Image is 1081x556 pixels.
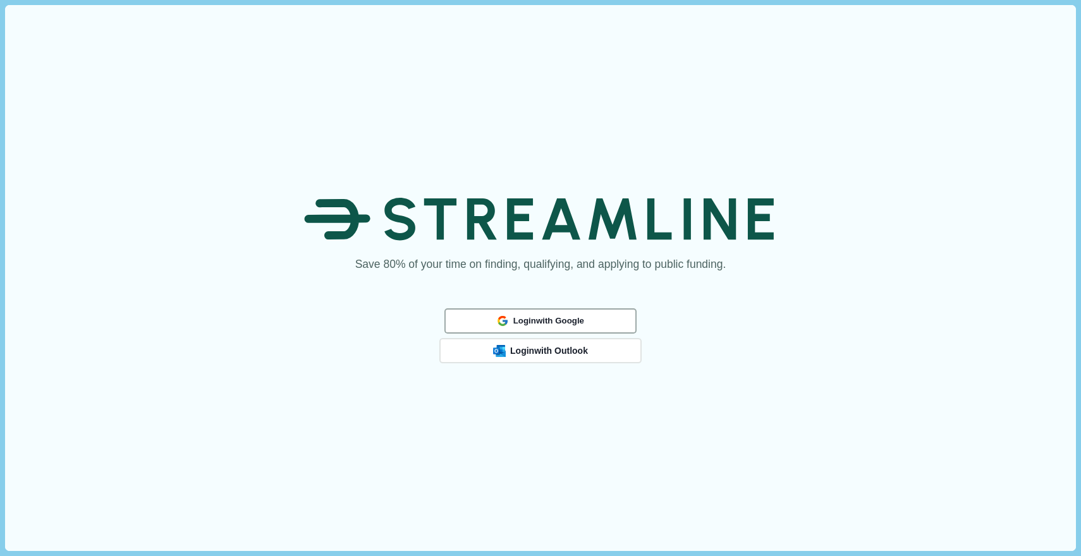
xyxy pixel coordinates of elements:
[304,184,776,255] img: Streamline Climate Logo
[439,338,642,363] button: Outlook LogoLoginwith Outlook
[513,315,584,325] span: Login with Google
[510,346,588,356] span: Login with Outlook
[493,345,506,357] img: Outlook Logo
[444,308,637,333] button: Loginwith Google
[355,257,726,272] h1: Save 80% of your time on finding, qualifying, and applying to public funding.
